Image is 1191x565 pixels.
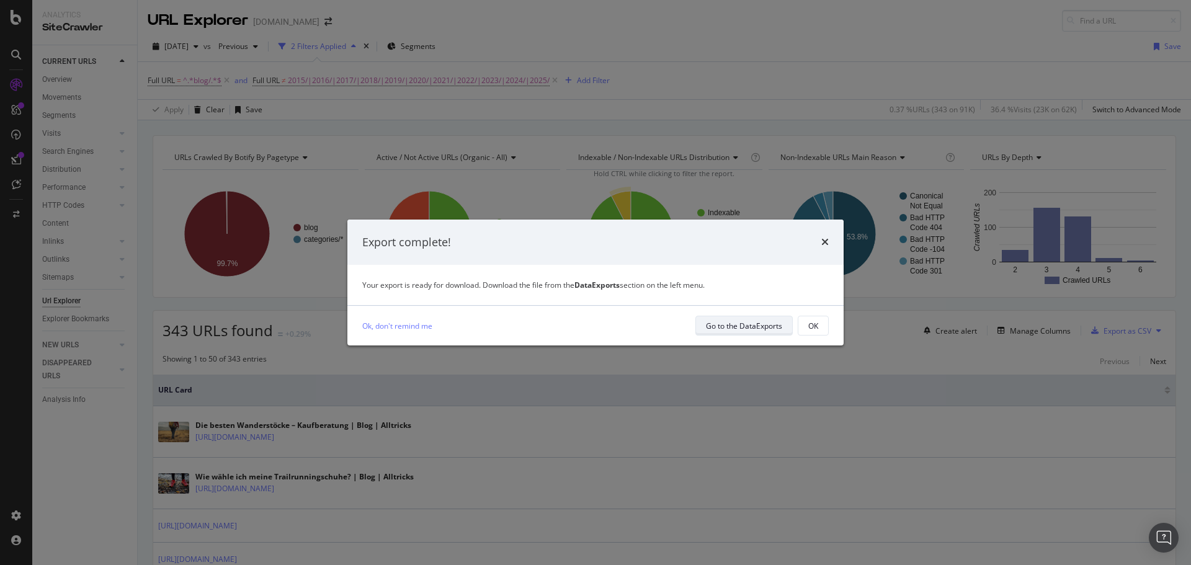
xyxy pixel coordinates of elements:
strong: DataExports [574,280,620,290]
div: Your export is ready for download. Download the file from the [362,280,829,290]
button: OK [798,316,829,336]
div: modal [347,220,844,346]
span: section on the left menu. [574,280,705,290]
a: Ok, don't remind me [362,319,432,332]
button: Go to the DataExports [695,316,793,336]
div: Go to the DataExports [706,321,782,331]
div: Open Intercom Messenger [1149,523,1179,553]
div: OK [808,321,818,331]
div: Export complete! [362,234,451,251]
div: times [821,234,829,251]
